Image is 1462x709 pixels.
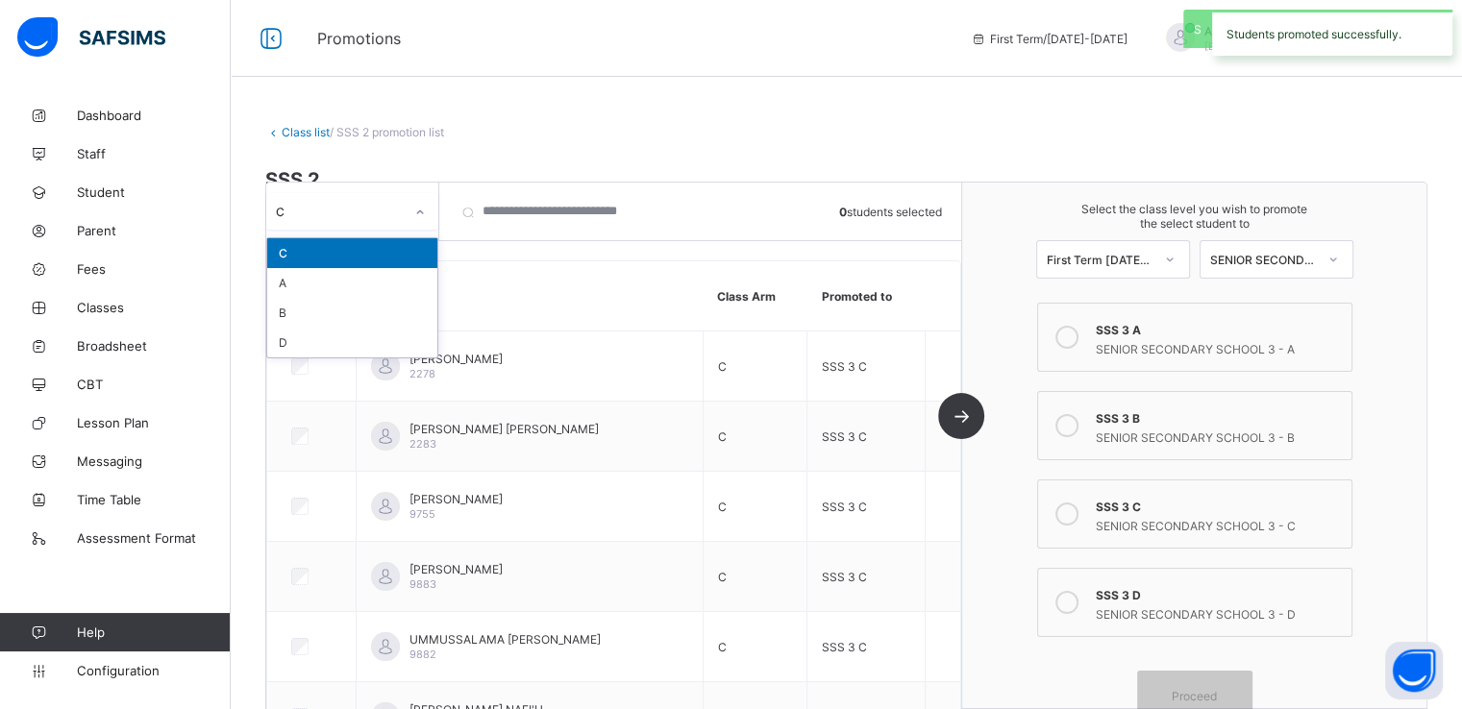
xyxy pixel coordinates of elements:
[971,32,1127,46] span: session/term information
[703,261,807,331] th: Class Arm
[265,168,1427,191] span: SSS 2
[17,17,165,58] img: safsims
[1096,583,1342,602] div: SSS 3 D
[1210,252,1316,266] div: SENIOR SECONDARY SCHOOL 3
[77,146,231,161] span: Staff
[718,358,727,373] span: C
[77,492,231,507] span: Time Table
[409,507,435,521] span: 9755
[718,428,727,443] span: C
[77,377,231,392] span: CBT
[718,499,727,513] span: C
[1096,426,1342,445] div: SENIOR SECONDARY SCHOOL 3 - B
[77,530,231,546] span: Assessment Format
[1212,10,1452,56] div: Students promoted successfully.
[839,204,942,218] span: students selected
[282,125,330,139] a: Class list
[822,569,867,583] span: SSS 3 C
[822,499,867,513] span: SSS 3 C
[77,261,231,277] span: Fees
[409,632,601,647] span: UMMUSSALAMA [PERSON_NAME]
[1096,602,1342,622] div: SENIOR SECONDARY SCHOOL 3 - D
[267,328,437,357] div: D
[330,125,444,139] span: / SSS 2 promotion list
[77,624,230,640] span: Help
[1096,318,1342,337] div: SSS 3 A
[807,261,926,331] th: Promoted to
[267,238,437,268] div: C
[267,268,437,298] div: A
[77,415,231,430] span: Lesson Plan
[981,202,1407,231] span: Select the class level you wish to promote the select student to
[356,261,703,331] th: Student
[77,108,231,123] span: Dashboard
[718,639,727,653] span: C
[1047,252,1152,266] div: First Term [DATE]-[DATE]
[1385,642,1443,699] button: Open asap
[1096,514,1342,533] div: SENIOR SECONDARY SCHOOL 3 - C
[409,437,436,451] span: 2283
[839,204,847,218] b: 0
[1096,495,1342,514] div: SSS 3 C
[409,648,436,661] span: 9882
[77,223,231,238] span: Parent
[77,453,231,469] span: Messaging
[1096,337,1342,356] div: SENIOR SECONDARY SCHOOL 3 - A
[77,663,230,678] span: Configuration
[77,184,231,200] span: Student
[77,300,231,315] span: Classes
[822,639,867,653] span: SSS 3 C
[409,562,503,576] span: [PERSON_NAME]
[409,352,503,366] span: [PERSON_NAME]
[1147,23,1416,55] div: AUWALUMOHAMMED
[317,29,942,48] span: Promotions
[409,367,435,380] span: 2278
[822,358,867,373] span: SSS 3 C
[267,298,437,328] div: B
[1096,406,1342,426] div: SSS 3 B
[1172,689,1217,703] span: Proceed
[409,422,599,436] span: [PERSON_NAME] [PERSON_NAME]
[822,428,867,443] span: SSS 3 C
[409,577,436,591] span: 9883
[718,569,727,583] span: C
[77,338,231,354] span: Broadsheet
[276,204,404,218] div: C
[409,492,503,506] span: [PERSON_NAME]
